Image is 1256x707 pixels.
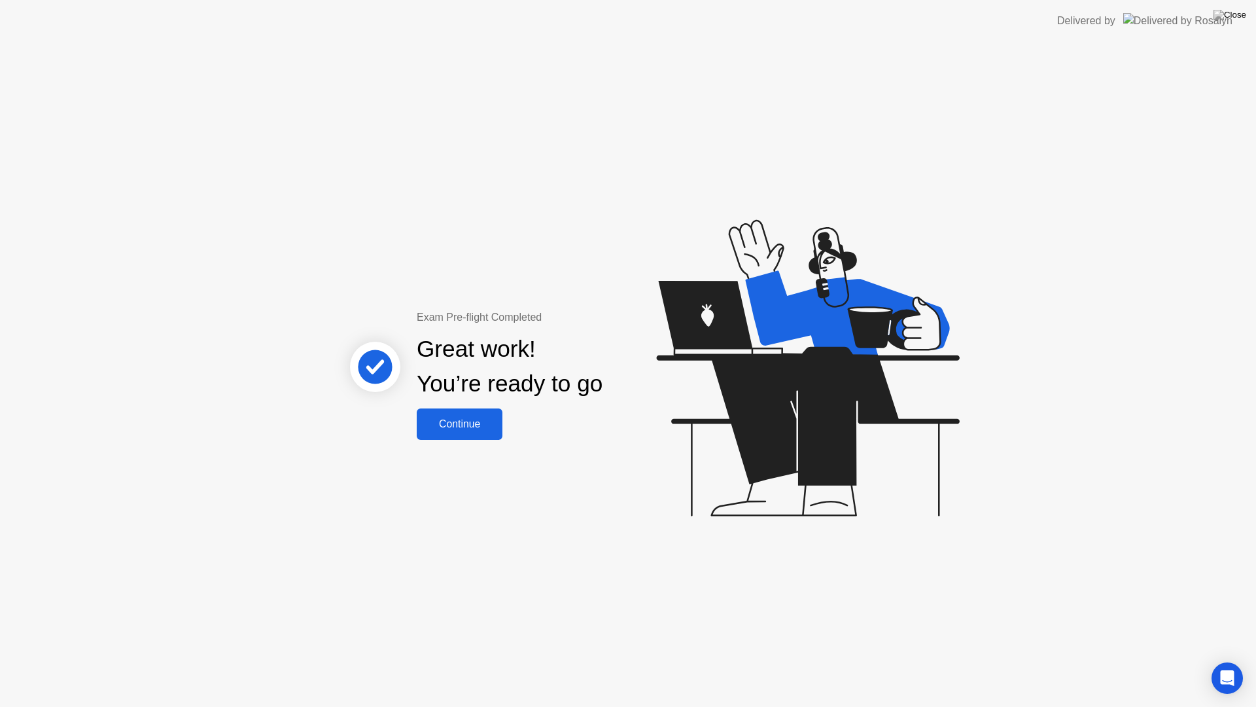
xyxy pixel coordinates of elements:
img: Delivered by Rosalyn [1123,13,1232,28]
div: Delivered by [1057,13,1115,29]
div: Exam Pre-flight Completed [417,310,687,325]
img: Close [1213,10,1246,20]
button: Continue [417,408,502,440]
div: Continue [421,418,498,430]
div: Open Intercom Messenger [1212,662,1243,694]
div: Great work! You’re ready to go [417,332,602,401]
